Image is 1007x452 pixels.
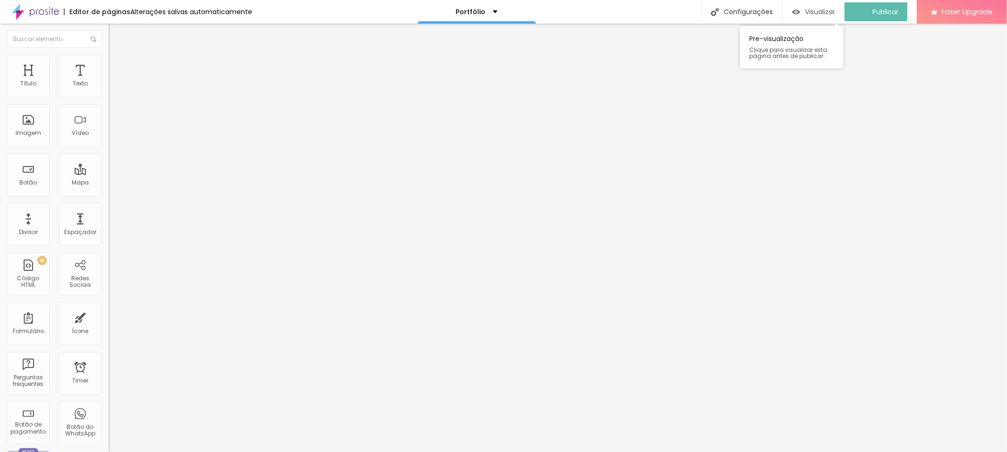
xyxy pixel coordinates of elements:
[72,328,89,335] div: Ícone
[9,374,47,388] div: Perguntas frequentes
[20,80,36,87] div: Título
[109,24,1007,452] iframe: Editor
[61,275,99,289] div: Redes Sociais
[9,275,47,289] div: Código HTML
[941,8,993,16] span: Fazer Upgrade
[845,2,907,21] button: Publicar
[749,47,834,59] span: Clique para visualizar esta página antes de publicar.
[19,229,38,235] div: Divisor
[72,130,89,136] div: Vídeo
[783,2,845,21] button: Visualizar
[73,80,88,87] div: Texto
[130,8,252,15] div: Alterações salvas automaticamente
[711,8,719,16] img: Icone
[16,130,41,136] div: Imagem
[61,424,99,437] div: Botão do WhatsApp
[7,31,102,48] input: Buscar elemento
[456,8,486,15] p: Portfólio
[64,8,130,15] div: Editor de páginas
[9,421,47,435] div: Botão de pagamento
[740,26,844,68] div: Pre-visualização
[20,179,37,186] div: Botão
[72,377,88,384] div: Timer
[91,36,96,42] img: Icone
[13,328,44,335] div: Formulário
[72,179,89,186] div: Mapa
[805,8,835,16] span: Visualizar
[792,8,800,16] img: view-1.svg
[872,8,898,16] span: Publicar
[64,229,96,235] div: Espaçador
